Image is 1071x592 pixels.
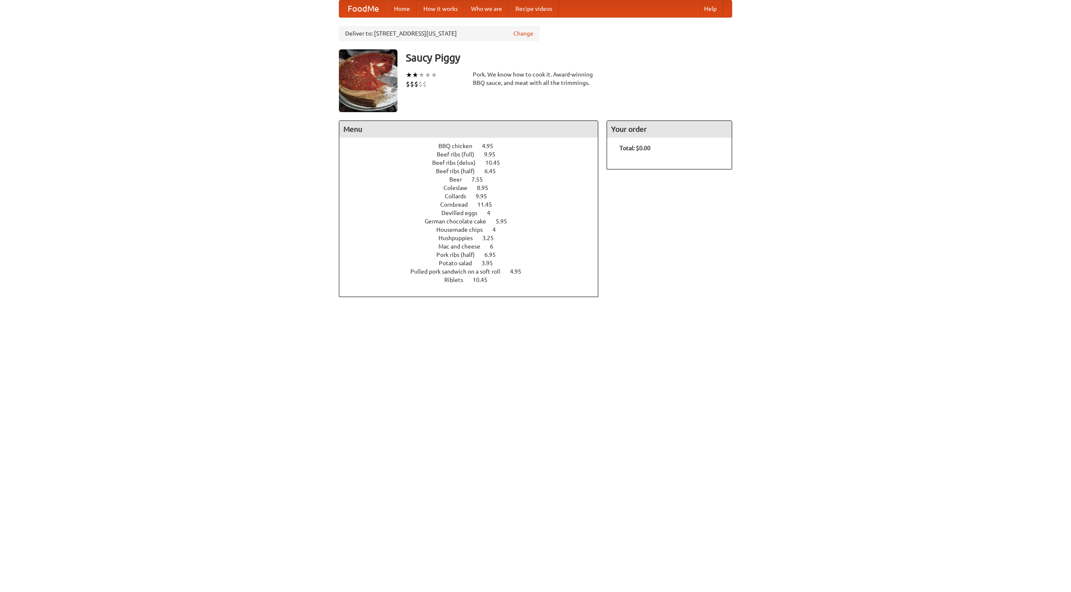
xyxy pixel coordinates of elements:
span: 4.95 [482,143,502,149]
span: Beef ribs (half) [436,168,483,174]
h4: Menu [339,121,598,138]
span: Riblets [444,277,471,283]
span: 10.45 [485,159,508,166]
span: 6.45 [484,168,504,174]
span: BBQ chicken [438,143,481,149]
span: Cornbread [440,201,476,208]
a: Cornbread 11.45 [440,201,507,208]
h3: Saucy Piggy [406,49,732,66]
b: Total: $0.00 [620,145,651,151]
a: Devilled eggs 4 [441,210,506,216]
li: ★ [406,70,412,79]
span: 3.95 [482,260,501,267]
h4: Your order [607,121,732,138]
a: Who we are [464,0,509,17]
span: 9.95 [484,151,504,158]
span: Pulled pork sandwich on a soft roll [410,268,509,275]
span: Beef ribs (full) [437,151,483,158]
span: 8.95 [477,185,497,191]
a: Coleslaw 8.95 [443,185,504,191]
a: Beef ribs (half) 6.45 [436,168,511,174]
li: $ [414,79,418,89]
span: 6 [490,243,502,250]
li: ★ [425,70,431,79]
a: Collards 9.95 [445,193,502,200]
span: 4 [492,226,504,233]
span: 5.95 [496,218,515,225]
div: Pork. We know how to cook it. Award-winning BBQ sauce, and meat with all the trimmings. [473,70,598,87]
span: 3.25 [482,235,502,241]
li: $ [423,79,427,89]
span: Potato salad [439,260,480,267]
span: 11.45 [477,201,500,208]
a: Hushpuppies 3.25 [438,235,509,241]
span: Devilled eggs [441,210,486,216]
a: Potato salad 3.95 [439,260,508,267]
li: ★ [412,70,418,79]
li: $ [418,79,423,89]
a: BBQ chicken 4.95 [438,143,509,149]
a: Mac and cheese 6 [438,243,509,250]
span: 9.95 [476,193,495,200]
li: $ [406,79,410,89]
a: Riblets 10.45 [444,277,503,283]
img: angular.jpg [339,49,397,112]
li: ★ [418,70,425,79]
span: Pork ribs (half) [436,251,483,258]
li: ★ [431,70,437,79]
a: How it works [417,0,464,17]
a: Beer 7.55 [449,176,498,183]
div: Deliver to: [STREET_ADDRESS][US_STATE] [339,26,540,41]
span: 4.95 [510,268,530,275]
a: Home [387,0,417,17]
a: Housemade chips 4 [436,226,511,233]
span: Beef ribs (delux) [432,159,484,166]
a: German chocolate cake 5.95 [425,218,523,225]
span: Housemade chips [436,226,491,233]
span: German chocolate cake [425,218,495,225]
span: 10.45 [473,277,496,283]
span: Beer [449,176,470,183]
a: Pulled pork sandwich on a soft roll 4.95 [410,268,537,275]
span: 7.55 [471,176,491,183]
a: Beef ribs (full) 9.95 [437,151,511,158]
span: Collards [445,193,474,200]
span: Coleslaw [443,185,476,191]
a: Beef ribs (delux) 10.45 [432,159,515,166]
a: Recipe videos [509,0,559,17]
span: Mac and cheese [438,243,489,250]
span: 4 [487,210,499,216]
li: $ [410,79,414,89]
a: Help [697,0,723,17]
span: 6.95 [484,251,504,258]
span: Hushpuppies [438,235,481,241]
a: FoodMe [339,0,387,17]
a: Pork ribs (half) 6.95 [436,251,511,258]
a: Change [513,29,533,38]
